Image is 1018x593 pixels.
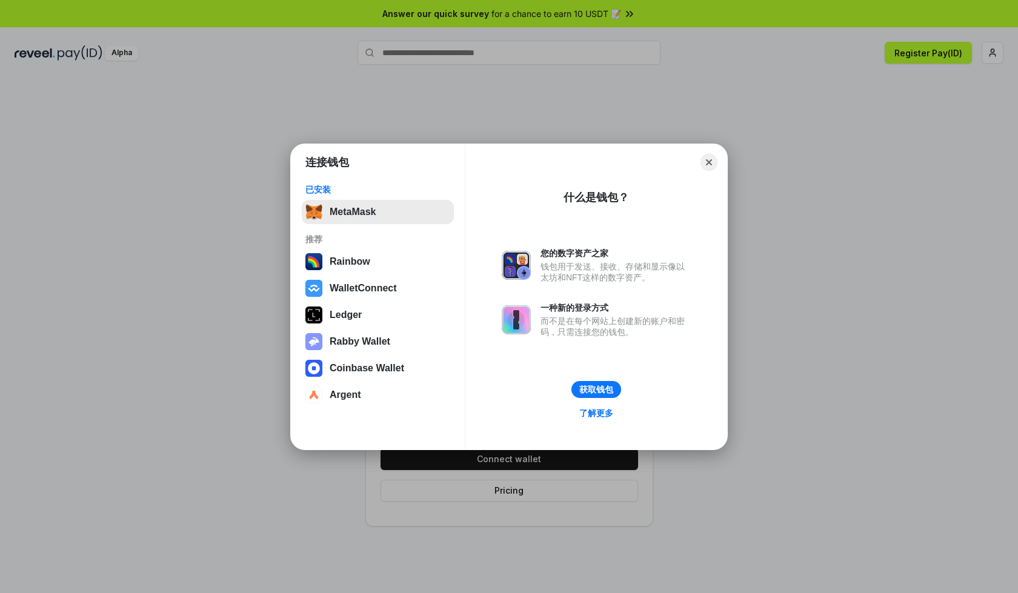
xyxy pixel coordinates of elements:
[302,383,454,407] button: Argent
[541,248,691,259] div: 您的数字资产之家
[502,251,531,280] img: svg+xml,%3Csvg%20xmlns%3D%22http%3A%2F%2Fwww.w3.org%2F2000%2Fsvg%22%20fill%3D%22none%22%20viewBox...
[305,333,322,350] img: svg+xml,%3Csvg%20xmlns%3D%22http%3A%2F%2Fwww.w3.org%2F2000%2Fsvg%22%20fill%3D%22none%22%20viewBox...
[541,261,691,283] div: 钱包用于发送、接收、存储和显示像以太坊和NFT这样的数字资产。
[305,155,349,170] h1: 连接钱包
[302,356,454,380] button: Coinbase Wallet
[579,384,613,395] div: 获取钱包
[302,330,454,354] button: Rabby Wallet
[305,204,322,220] img: svg+xml,%3Csvg%20fill%3D%22none%22%20height%3D%2233%22%20viewBox%3D%220%200%2035%2033%22%20width%...
[302,200,454,224] button: MetaMask
[305,360,322,377] img: svg+xml,%3Csvg%20width%3D%2228%22%20height%3D%2228%22%20viewBox%3D%220%200%2028%2028%22%20fill%3D...
[572,405,620,421] a: 了解更多
[305,306,322,323] img: svg+xml,%3Csvg%20xmlns%3D%22http%3A%2F%2Fwww.w3.org%2F2000%2Fsvg%22%20width%3D%2228%22%20height%3...
[305,234,450,245] div: 推荐
[330,207,376,217] div: MetaMask
[579,408,613,419] div: 了解更多
[305,280,322,297] img: svg+xml,%3Csvg%20width%3D%2228%22%20height%3D%2228%22%20viewBox%3D%220%200%2028%2028%22%20fill%3D...
[564,190,629,205] div: 什么是钱包？
[330,336,390,347] div: Rabby Wallet
[305,184,450,195] div: 已安装
[330,283,397,294] div: WalletConnect
[302,303,454,327] button: Ledger
[330,310,362,320] div: Ledger
[541,302,691,313] div: 一种新的登录方式
[330,389,361,400] div: Argent
[502,305,531,334] img: svg+xml,%3Csvg%20xmlns%3D%22http%3A%2F%2Fwww.w3.org%2F2000%2Fsvg%22%20fill%3D%22none%22%20viewBox...
[541,316,691,337] div: 而不是在每个网站上创建新的账户和密码，只需连接您的钱包。
[302,250,454,274] button: Rainbow
[302,276,454,300] button: WalletConnect
[330,363,404,374] div: Coinbase Wallet
[571,381,621,398] button: 获取钱包
[305,253,322,270] img: svg+xml,%3Csvg%20width%3D%22120%22%20height%3D%22120%22%20viewBox%3D%220%200%20120%20120%22%20fil...
[700,154,717,171] button: Close
[305,386,322,403] img: svg+xml,%3Csvg%20width%3D%2228%22%20height%3D%2228%22%20viewBox%3D%220%200%2028%2028%22%20fill%3D...
[330,256,370,267] div: Rainbow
